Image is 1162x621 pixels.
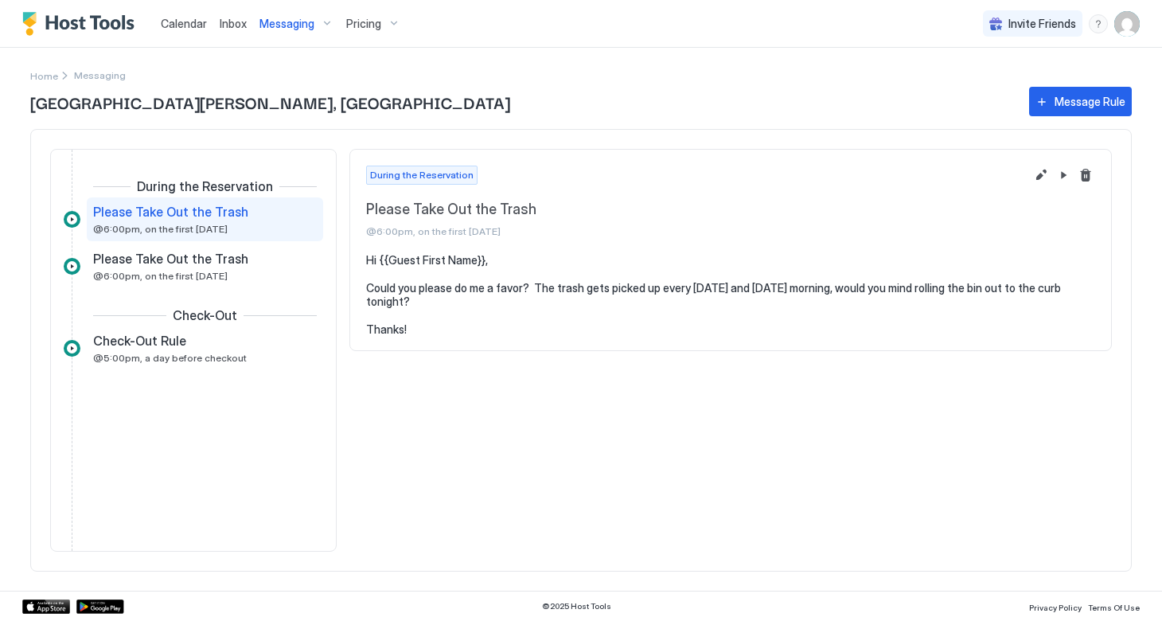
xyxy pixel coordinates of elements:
span: Breadcrumb [74,69,126,81]
span: Calendar [161,17,207,30]
span: Pricing [346,17,381,31]
div: Breadcrumb [30,67,58,84]
div: Message Rule [1055,93,1125,110]
span: Inbox [220,17,247,30]
span: [GEOGRAPHIC_DATA][PERSON_NAME], [GEOGRAPHIC_DATA] [30,90,1013,114]
a: App Store [22,600,70,614]
div: User profile [1114,11,1140,37]
button: Message Rule [1029,87,1132,116]
span: Invite Friends [1008,17,1076,31]
span: Check-Out Rule [93,333,186,349]
button: Pause Message Rule [1054,166,1073,185]
span: @6:00pm, on the first [DATE] [93,223,228,235]
span: @5:00pm, a day before checkout [93,352,247,364]
pre: Hi {{Guest First Name}}, Could you please do me a favor? The trash gets picked up every [DATE] an... [366,253,1095,337]
span: Please Take Out the Trash [366,201,1025,219]
span: © 2025 Host Tools [542,601,611,611]
span: During the Reservation [370,168,474,182]
span: @6:00pm, on the first [DATE] [93,270,228,282]
iframe: Intercom live chat [16,567,54,605]
div: menu [1089,14,1108,33]
a: Calendar [161,15,207,32]
button: Delete message rule [1076,166,1095,185]
span: Please Take Out the Trash [93,204,248,220]
span: During the Reservation [137,178,273,194]
span: Home [30,70,58,82]
a: Google Play Store [76,600,124,614]
span: Privacy Policy [1029,603,1082,612]
a: Inbox [220,15,247,32]
span: Please Take Out the Trash [93,251,248,267]
a: Host Tools Logo [22,12,142,36]
a: Terms Of Use [1088,598,1140,615]
button: Edit message rule [1031,166,1051,185]
a: Privacy Policy [1029,598,1082,615]
span: Messaging [259,17,314,31]
span: Check-Out [173,307,237,323]
span: Terms Of Use [1088,603,1140,612]
span: @6:00pm, on the first [DATE] [366,225,1025,237]
a: Home [30,67,58,84]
